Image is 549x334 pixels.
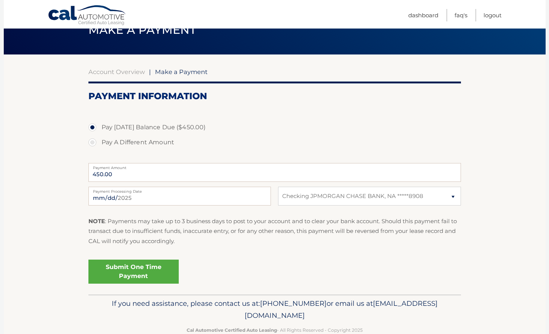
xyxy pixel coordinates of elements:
input: Payment Amount [88,163,461,182]
input: Payment Date [88,187,271,206]
a: Dashboard [408,9,438,21]
label: Pay A Different Amount [88,135,461,150]
span: Make a Payment [155,68,208,76]
label: Payment Amount [88,163,461,169]
p: - All Rights Reserved - Copyright 2025 [93,326,456,334]
strong: NOTE [88,218,105,225]
label: Pay [DATE] Balance Due ($450.00) [88,120,461,135]
p: If you need assistance, please contact us at: or email us at [93,298,456,322]
span: Make a Payment [88,23,196,37]
a: Account Overview [88,68,145,76]
strong: Cal Automotive Certified Auto Leasing [187,327,277,333]
a: FAQ's [455,9,467,21]
a: Submit One Time Payment [88,260,179,284]
p: : Payments may take up to 3 business days to post to your account and to clear your bank account.... [88,216,461,246]
a: Logout [484,9,502,21]
span: | [149,68,151,76]
a: Cal Automotive [48,5,127,27]
span: [EMAIL_ADDRESS][DOMAIN_NAME] [245,299,438,320]
label: Payment Processing Date [88,187,271,193]
span: [PHONE_NUMBER] [260,299,327,308]
h2: Payment Information [88,91,461,102]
